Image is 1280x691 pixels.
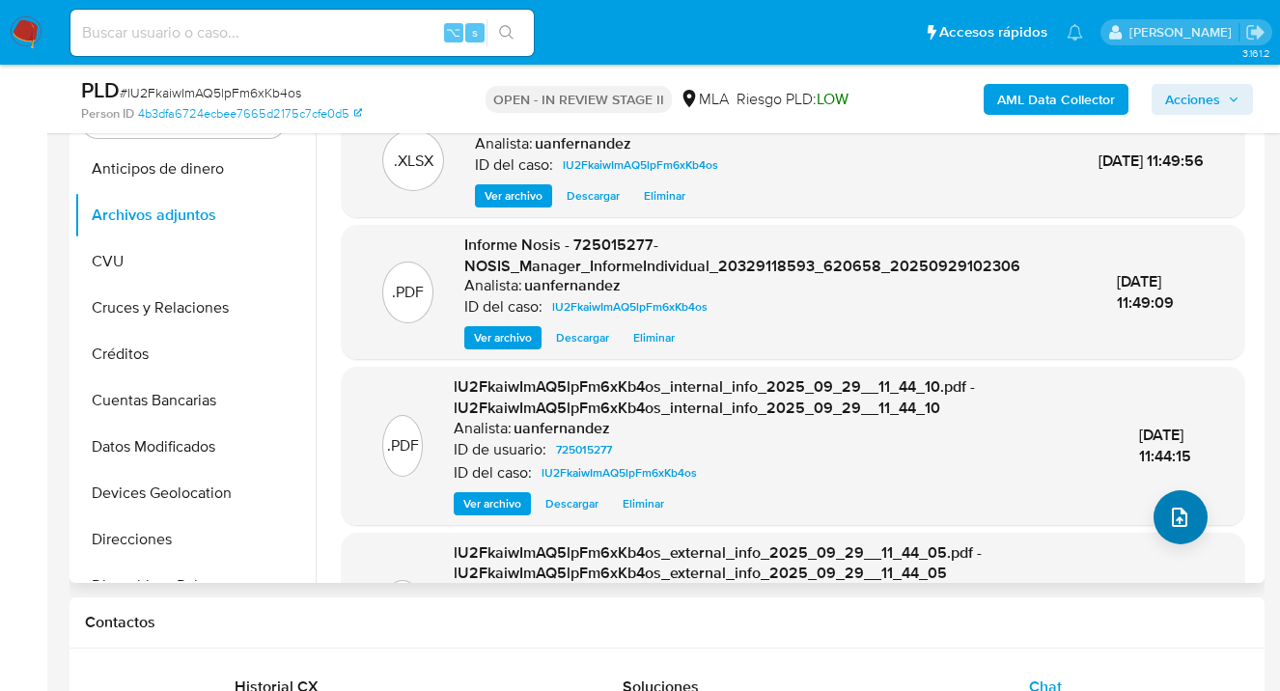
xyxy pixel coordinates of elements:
[634,184,695,207] button: Eliminar
[1117,270,1174,314] span: [DATE] 11:49:09
[138,105,362,123] a: 4b3dfa6724ecbee7665d2175c7cfe0d5
[486,86,672,113] p: OPEN - IN REVIEW STAGE II
[624,326,684,349] button: Eliminar
[74,146,316,192] button: Anticipos de dinero
[74,563,316,609] button: Dispositivos Point
[613,492,674,515] button: Eliminar
[737,89,849,110] span: Riesgo PLD:
[633,328,675,347] span: Eliminar
[485,186,543,206] span: Ver archivo
[548,438,620,461] a: 725015277
[472,23,478,41] span: s
[475,134,533,153] p: Analista:
[464,326,542,349] button: Ver archivo
[70,20,534,45] input: Buscar usuario o caso...
[454,541,982,585] span: lU2FkaiwImAQ5lpFm6xKb4os_external_info_2025_09_29__11_44_05.pdf - lU2FkaiwImAQ5lpFm6xKb4os_extern...
[555,153,726,177] a: lU2FkaiwImAQ5lpFm6xKb4os
[534,461,705,484] a: lU2FkaiwImAQ5lpFm6xKb4os
[81,74,120,105] b: PLD
[74,238,316,285] button: CVU
[394,151,433,172] p: .XLSX
[1067,24,1083,41] a: Notificaciones
[85,613,1249,632] h1: Contactos
[464,297,543,317] p: ID del caso:
[475,184,552,207] button: Ver archivo
[392,282,424,303] p: .PDF
[446,23,460,41] span: ⌥
[1165,84,1220,115] span: Acciones
[81,105,134,123] b: Person ID
[74,285,316,331] button: Cruces y Relaciones
[680,89,729,110] div: MLA
[74,377,316,424] button: Cuentas Bancarias
[120,83,301,102] span: # lU2FkaiwImAQ5lpFm6xKb4os
[556,328,609,347] span: Descargar
[817,88,849,110] span: LOW
[984,84,1128,115] button: AML Data Collector
[387,435,419,456] p: .PDF
[454,492,531,515] button: Ver archivo
[557,184,629,207] button: Descargar
[1139,424,1191,467] span: [DATE] 11:44:15
[544,295,715,318] a: lU2FkaiwImAQ5lpFm6xKb4os
[474,328,532,347] span: Ver archivo
[563,153,718,177] span: lU2FkaiwImAQ5lpFm6xKb4os
[464,276,522,295] p: Analista:
[514,419,610,438] h6: uanfernandez
[623,494,664,513] span: Eliminar
[1129,23,1238,41] p: juanpablo.jfernandez@mercadolibre.com
[454,440,546,459] p: ID de usuario:
[644,186,685,206] span: Eliminar
[454,463,532,483] p: ID del caso:
[542,461,697,484] span: lU2FkaiwImAQ5lpFm6xKb4os
[939,22,1047,42] span: Accesos rápidos
[535,134,631,153] h6: uanfernandez
[487,19,526,46] button: search-icon
[74,470,316,516] button: Devices Geolocation
[552,295,708,318] span: lU2FkaiwImAQ5lpFm6xKb4os
[475,155,553,175] p: ID del caso:
[1152,84,1253,115] button: Acciones
[454,419,512,438] p: Analista:
[1099,150,1204,172] span: [DATE] 11:49:56
[1245,22,1266,42] a: Salir
[567,186,620,206] span: Descargar
[524,276,621,295] h6: uanfernandez
[546,326,619,349] button: Descargar
[536,492,608,515] button: Descargar
[545,494,598,513] span: Descargar
[464,234,1020,277] span: Informe Nosis - 725015277-NOSIS_Manager_InformeIndividual_20329118593_620658_20250929102306
[556,438,612,461] span: 725015277
[454,375,975,419] span: lU2FkaiwImAQ5lpFm6xKb4os_internal_info_2025_09_29__11_44_10.pdf - lU2FkaiwImAQ5lpFm6xKb4os_intern...
[74,424,316,470] button: Datos Modificados
[1154,490,1208,544] button: upload-file
[463,494,521,513] span: Ver archivo
[74,516,316,563] button: Direcciones
[74,192,316,238] button: Archivos adjuntos
[997,84,1115,115] b: AML Data Collector
[74,331,316,377] button: Créditos
[1242,45,1270,61] span: 3.161.2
